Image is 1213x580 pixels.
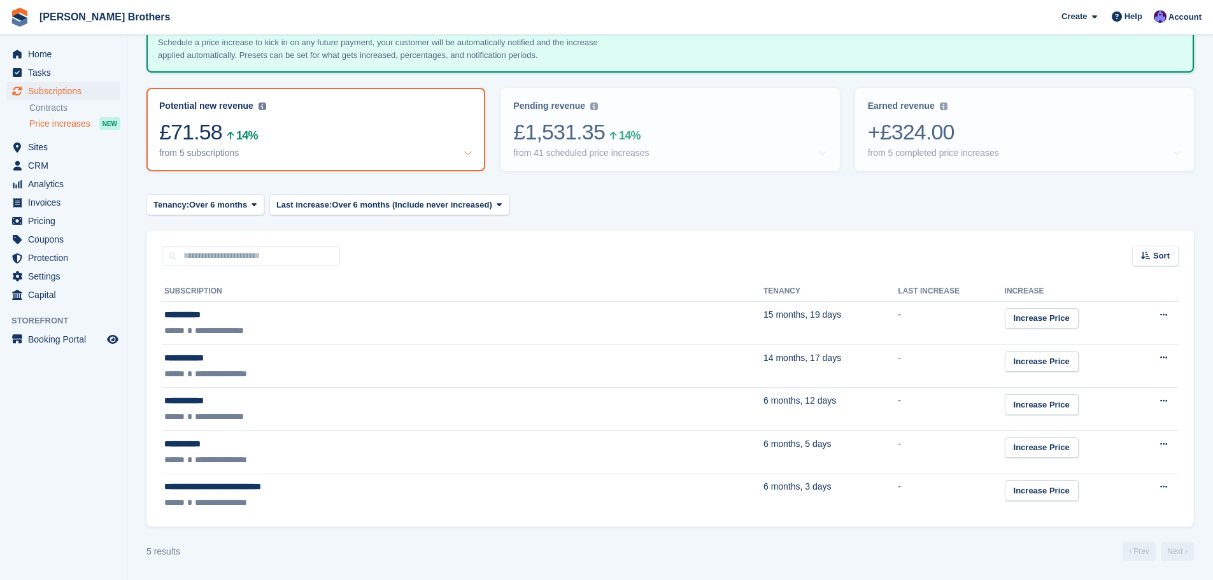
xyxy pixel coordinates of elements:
[153,199,189,211] span: Tenancy:
[28,194,104,211] span: Invoices
[1123,542,1156,561] a: Previous
[99,117,120,130] div: NEW
[940,103,947,110] img: icon-info-grey-7440780725fd019a000dd9b08b2336e03edf1995a4989e88bcd33f0948082b44.svg
[1153,250,1170,262] span: Sort
[6,330,120,348] a: menu
[1061,10,1087,23] span: Create
[28,330,104,348] span: Booking Portal
[6,45,120,63] a: menu
[500,88,839,171] a: Pending revenue £1,531.35 14% from 41 scheduled price increases
[1120,542,1196,561] nav: Page
[1005,281,1133,302] th: Increase
[1168,11,1202,24] span: Account
[513,101,585,111] div: Pending revenue
[763,309,841,320] span: 15 months, 19 days
[34,6,175,27] a: [PERSON_NAME] Brothers
[28,212,104,230] span: Pricing
[159,119,472,145] div: £71.58
[763,353,841,363] span: 14 months, 17 days
[6,82,120,100] a: menu
[898,430,1004,474] td: -
[28,64,104,81] span: Tasks
[6,267,120,285] a: menu
[590,103,598,110] img: icon-info-grey-7440780725fd019a000dd9b08b2336e03edf1995a4989e88bcd33f0948082b44.svg
[6,175,120,193] a: menu
[11,315,127,327] span: Storefront
[513,119,826,145] div: £1,531.35
[898,281,1004,302] th: Last increase
[146,88,485,171] a: Potential new revenue £71.58 14% from 5 subscriptions
[259,103,266,110] img: icon-info-grey-7440780725fd019a000dd9b08b2336e03edf1995a4989e88bcd33f0948082b44.svg
[189,199,247,211] span: Over 6 months
[1005,308,1079,329] a: Increase Price
[269,194,509,215] button: Last increase: Over 6 months (Include never increased)
[6,138,120,156] a: menu
[1005,351,1079,372] a: Increase Price
[868,119,1181,145] div: +£324.00
[29,117,120,131] a: Price increases NEW
[1005,480,1079,501] a: Increase Price
[6,212,120,230] a: menu
[898,344,1004,388] td: -
[28,157,104,174] span: CRM
[6,157,120,174] a: menu
[619,131,640,140] div: 14%
[28,230,104,248] span: Coupons
[105,332,120,347] a: Preview store
[1005,437,1079,458] a: Increase Price
[158,36,604,61] p: Schedule a price increase to kick in on any future payment, your customer will be automatically n...
[236,131,257,140] div: 14%
[159,148,239,159] div: from 5 subscriptions
[146,545,180,558] div: 5 results
[1154,10,1167,23] img: Becca Clark
[276,199,332,211] span: Last increase:
[898,388,1004,431] td: -
[28,249,104,267] span: Protection
[1124,10,1142,23] span: Help
[28,82,104,100] span: Subscriptions
[898,474,1004,516] td: -
[28,138,104,156] span: Sites
[763,281,898,302] th: Tenancy
[28,175,104,193] span: Analytics
[763,439,832,449] span: 6 months, 5 days
[6,286,120,304] a: menu
[898,302,1004,345] td: -
[763,481,832,492] span: 6 months, 3 days
[146,194,264,215] button: Tenancy: Over 6 months
[28,286,104,304] span: Capital
[10,8,29,27] img: stora-icon-8386f47178a22dfd0bd8f6a31ec36ba5ce8667c1dd55bd0f319d3a0aa187defe.svg
[28,267,104,285] span: Settings
[763,395,836,406] span: 6 months, 12 days
[855,88,1194,171] a: Earned revenue +£324.00 from 5 completed price increases
[513,148,649,159] div: from 41 scheduled price increases
[162,281,763,302] th: Subscription
[332,199,492,211] span: Over 6 months (Include never increased)
[6,194,120,211] a: menu
[6,64,120,81] a: menu
[159,101,253,111] div: Potential new revenue
[868,148,999,159] div: from 5 completed price increases
[1161,542,1194,561] a: Next
[1005,394,1079,415] a: Increase Price
[28,45,104,63] span: Home
[6,230,120,248] a: menu
[29,118,90,130] span: Price increases
[6,249,120,267] a: menu
[868,101,935,111] div: Earned revenue
[29,102,120,114] a: Contracts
